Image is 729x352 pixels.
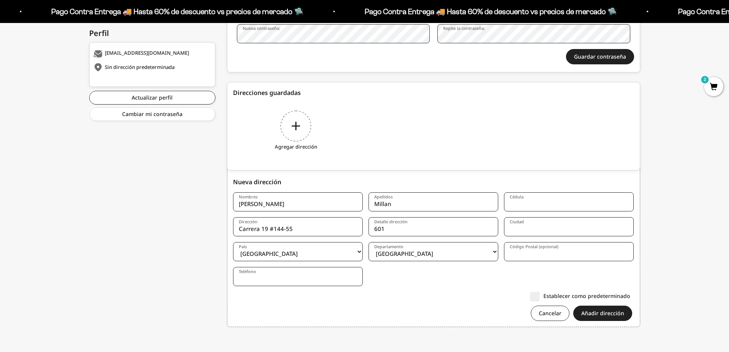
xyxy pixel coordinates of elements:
label: Nueva contraseña: [243,25,280,31]
label: Teléfono [239,269,256,275]
label: Detalle dirección [374,219,408,225]
label: Repite la contraseña: [443,25,485,31]
a: 2 [704,83,723,92]
div: Sin dirección predeterminada [93,64,209,71]
div: Nueva dirección [233,177,634,187]
label: Nombres [239,194,258,200]
a: Actualizar perfil [89,91,215,105]
p: Pago Contra Entrega 🚚 Hasta 60% de descuento vs precios de mercado 🛸 [365,5,617,18]
label: Ciudad [510,219,524,225]
label: Apellidos [374,194,393,200]
button: Guardar contraseña [566,49,634,64]
mark: 2 [700,75,709,84]
div: Perfil [89,28,215,39]
p: Pago Contra Entrega 🚚 Hasta 60% de descuento vs precios de mercado 🛸 [51,5,303,18]
label: Departamento [374,244,403,250]
div: [EMAIL_ADDRESS][DOMAIN_NAME] [93,50,209,58]
div: Direcciones guardadas [233,88,634,97]
button: Cancelar [531,306,569,321]
label: País [239,244,247,250]
button: Añadir dirección [573,306,632,321]
label: Código Postal (opcional) [510,244,558,250]
label: Cédula [510,194,524,200]
a: Cambiar mi contraseña [89,107,215,121]
i: Agregar dirección [275,143,317,151]
label: Dirección [239,219,258,225]
label: Establecer como predeterminado [530,292,630,300]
